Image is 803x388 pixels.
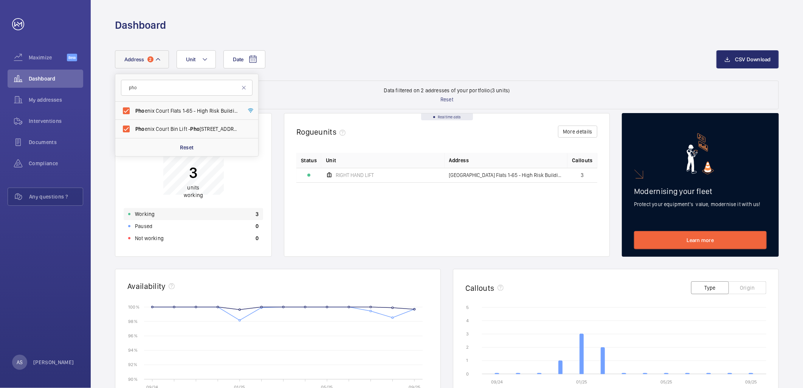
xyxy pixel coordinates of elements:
span: units [319,127,349,137]
span: Unit [186,56,196,62]
span: Pho [135,126,145,132]
span: enix Court Bin Lift - [STREET_ADDRESS] [135,125,239,133]
span: 2 [147,56,153,62]
text: 09/25 [745,379,757,385]
span: Pho [190,126,200,132]
span: 3 [581,172,584,178]
text: 3 [466,331,469,337]
text: 05/25 [660,379,672,385]
span: enix Court Flats 1-65 - High Risk Building - [STREET_ADDRESS] [135,107,239,115]
img: marketing-card.svg [687,133,714,174]
p: Reset [440,96,453,103]
text: 09/24 [491,379,503,385]
span: Documents [29,138,83,146]
p: 3 [256,210,259,218]
span: My addresses [29,96,83,104]
button: Origin [729,281,766,294]
span: Pho [135,108,145,114]
p: AS [17,359,23,366]
div: Real time data [421,113,473,120]
p: 3 [184,163,203,182]
span: Address [124,56,144,62]
p: Working [135,210,155,218]
span: CSV Download [735,56,771,62]
p: units [184,184,203,199]
span: RIGHT HAND LIFT [336,172,374,178]
h2: Rogue [296,127,349,137]
a: Learn more [634,231,767,249]
p: Protect your equipment's value, modernise it with us! [634,200,767,208]
input: Search by address [121,80,253,96]
p: Status [301,157,317,164]
text: 100 % [128,304,140,309]
text: 1 [466,358,468,363]
p: Not working [135,234,164,242]
button: Unit [177,50,216,68]
span: Address [449,157,469,164]
button: Type [691,281,729,294]
text: 01/25 [576,379,587,385]
text: 4 [466,318,469,323]
h1: Dashboard [115,18,166,32]
span: working [184,192,203,199]
text: 2 [466,345,468,350]
span: Interventions [29,117,83,125]
span: Any questions ? [29,193,83,200]
button: More details [558,126,597,138]
button: Date [223,50,265,68]
text: 96 % [128,333,138,338]
text: 90 % [128,376,138,382]
p: 0 [256,234,259,242]
span: Dashboard [29,75,83,82]
span: Maximize [29,54,67,61]
h2: Availability [127,281,166,291]
span: Date [233,56,244,62]
text: 0 [466,371,469,377]
span: Beta [67,54,77,61]
h2: Callouts [465,283,495,293]
p: 0 [256,222,259,230]
span: Compliance [29,160,83,167]
p: Data filtered on 2 addresses of your portfolio (3 units) [384,87,510,94]
span: [GEOGRAPHIC_DATA] Flats 1-65 - High Risk Building - [GEOGRAPHIC_DATA] 1-65 [449,172,563,178]
span: Callouts [572,157,593,164]
text: 92 % [128,362,137,367]
p: Paused [135,222,152,230]
text: 5 [466,305,469,310]
span: Unit [326,157,336,164]
h2: Modernising your fleet [634,186,767,196]
text: 94 % [128,348,138,353]
button: Address2 [115,50,169,68]
text: 98 % [128,319,138,324]
button: CSV Download [716,50,779,68]
p: [PERSON_NAME] [33,359,74,366]
p: Reset [180,144,194,151]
